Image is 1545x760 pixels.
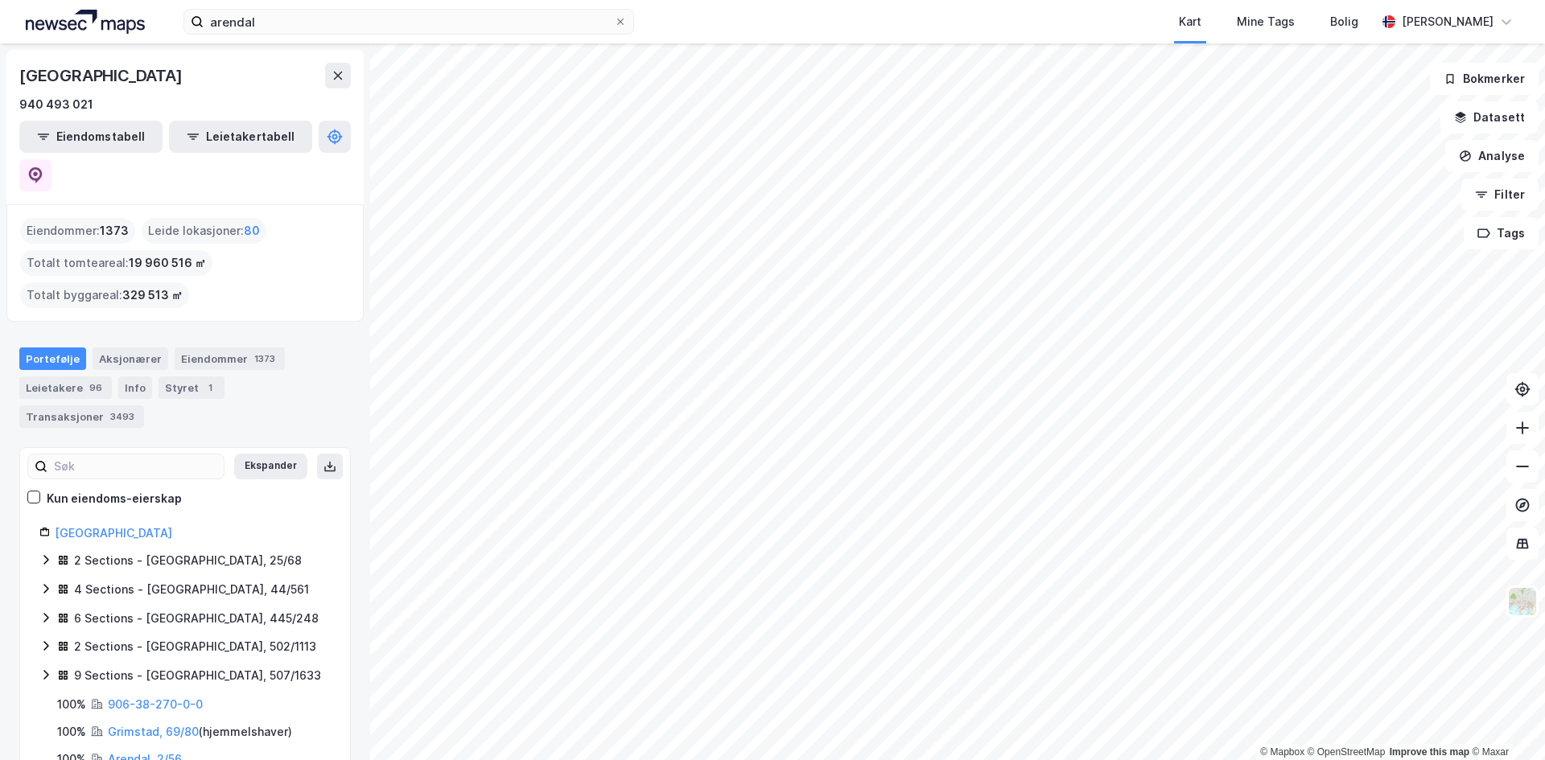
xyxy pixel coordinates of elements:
[1260,746,1304,758] a: Mapbox
[107,409,138,425] div: 3493
[57,722,86,742] div: 100%
[1464,217,1539,249] button: Tags
[244,221,260,240] span: 80
[19,121,163,153] button: Eiendomstabell
[93,347,168,370] div: Aksjonærer
[129,253,206,273] span: 19 960 516 ㎡
[20,282,189,308] div: Totalt byggareal :
[159,376,225,399] div: Styret
[1461,179,1539,211] button: Filter
[19,95,93,114] div: 940 493 021
[1179,12,1201,31] div: Kart
[26,10,145,34] img: logo.a4113a55bc3d86da70a041830d287a7e.svg
[1402,12,1493,31] div: [PERSON_NAME]
[234,454,307,479] button: Ekspander
[122,286,183,305] span: 329 513 ㎡
[1445,140,1539,172] button: Analyse
[47,454,224,479] input: Søk
[74,666,321,685] div: 9 Sections - [GEOGRAPHIC_DATA], 507/1633
[118,376,152,399] div: Info
[1465,683,1545,760] div: Kontrollprogram for chat
[1465,683,1545,760] iframe: Chat Widget
[142,218,266,244] div: Leide lokasjoner :
[86,380,105,396] div: 96
[175,347,285,370] div: Eiendommer
[1308,746,1386,758] a: OpenStreetMap
[57,695,86,714] div: 100%
[74,580,309,599] div: 4 Sections - [GEOGRAPHIC_DATA], 44/561
[1430,63,1539,95] button: Bokmerker
[74,551,302,570] div: 2 Sections - [GEOGRAPHIC_DATA], 25/68
[1390,746,1469,758] a: Improve this map
[20,218,135,244] div: Eiendommer :
[74,637,316,656] div: 2 Sections - [GEOGRAPHIC_DATA], 502/1113
[1507,586,1538,617] img: Z
[1237,12,1295,31] div: Mine Tags
[19,376,112,399] div: Leietakere
[169,121,312,153] button: Leietakertabell
[74,609,319,628] div: 6 Sections - [GEOGRAPHIC_DATA], 445/248
[100,221,129,240] span: 1373
[204,10,614,34] input: Søk på adresse, matrikkel, gårdeiere, leietakere eller personer
[108,697,203,711] a: 906-38-270-0-0
[108,725,199,738] a: Grimstad, 69/80
[19,347,86,370] div: Portefølje
[1440,101,1539,134] button: Datasett
[47,489,182,508] div: Kun eiendoms-eierskap
[19,405,144,428] div: Transaksjoner
[20,250,212,276] div: Totalt tomteareal :
[1330,12,1358,31] div: Bolig
[108,722,292,742] div: ( hjemmelshaver )
[251,351,278,367] div: 1373
[19,63,186,88] div: [GEOGRAPHIC_DATA]
[202,380,218,396] div: 1
[55,526,172,540] a: [GEOGRAPHIC_DATA]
